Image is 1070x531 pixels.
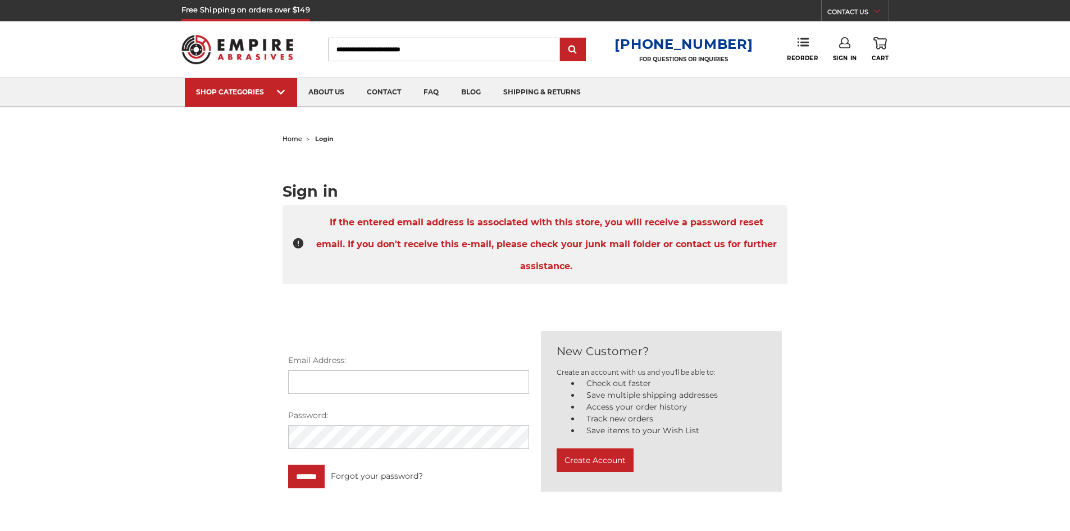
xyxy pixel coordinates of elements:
[580,413,766,425] li: Track new orders
[787,55,818,62] span: Reorder
[557,458,634,468] a: Create Account
[288,355,529,366] label: Email Address:
[787,37,818,61] a: Reorder
[614,56,753,63] p: FOR QUESTIONS OR INQUIRIES
[872,55,889,62] span: Cart
[283,184,788,199] h1: Sign in
[580,425,766,437] li: Save items to your Wish List
[315,135,334,143] span: login
[872,37,889,62] a: Cart
[557,448,634,472] button: Create Account
[297,78,356,107] a: about us
[557,367,766,378] p: Create an account with us and you'll be able to:
[614,36,753,52] a: [PHONE_NUMBER]
[356,78,412,107] a: contact
[557,343,766,360] h2: New Customer?
[492,78,592,107] a: shipping & returns
[181,28,294,71] img: Empire Abrasives
[827,6,889,21] a: CONTACT US
[196,88,286,96] div: SHOP CATEGORIES
[580,401,766,413] li: Access your order history
[288,410,529,421] label: Password:
[580,378,766,389] li: Check out faster
[562,39,584,61] input: Submit
[580,389,766,401] li: Save multiple shipping addresses
[833,55,857,62] span: Sign In
[450,78,492,107] a: blog
[283,135,302,143] a: home
[314,211,778,278] span: If the entered email address is associated with this store, you will receive a password reset ema...
[412,78,450,107] a: faq
[331,470,423,482] a: Forgot your password?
